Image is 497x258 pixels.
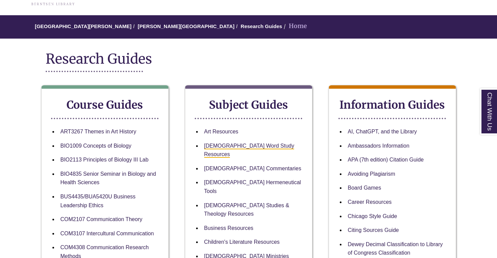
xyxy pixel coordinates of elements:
a: Children's Literature Resources [204,239,280,245]
a: Board Games [348,185,381,191]
a: Business Resources [204,225,254,231]
strong: Information Guides [339,98,445,112]
a: Ambassadors Information [348,143,409,149]
a: BIO1009 Concepts of Biology [61,143,132,149]
a: BIO4835 Senior Seminar in Biology and Health Sciences [61,171,156,186]
a: APA (7th edition) Citation Guide [348,157,424,163]
a: Avoiding Plagiarism [348,171,395,177]
strong: Course Guides [67,98,143,112]
a: Art Resources [204,129,238,134]
a: Career Resources [348,199,392,205]
a: [PERSON_NAME][GEOGRAPHIC_DATA] [138,23,234,29]
a: [DEMOGRAPHIC_DATA] Studies & Theology Resources [204,202,289,217]
a: Citing Sources Guide [348,227,399,233]
a: COM3107 Intercultural Communication [61,231,154,236]
a: [DEMOGRAPHIC_DATA] Hermeneutical Tools [204,179,301,194]
a: [DEMOGRAPHIC_DATA] Word Study Resources [204,143,294,158]
a: BUS4435/BUA5420U Business Leadership Ethics [61,194,136,208]
a: Dewey Decimal Classification to Library of Congress Classification [348,241,443,256]
a: [GEOGRAPHIC_DATA][PERSON_NAME] [35,23,132,29]
a: BIO2113 Principles of Biology III Lab [61,157,149,163]
a: ART3267 Themes in Art History [61,129,136,134]
a: COM2107 Communication Theory [61,216,142,222]
a: Chicago Style Guide [348,213,397,219]
strong: Subject Guides [209,98,288,112]
a: Research Guides [241,23,282,29]
span: Research Guides [46,50,152,67]
a: [DEMOGRAPHIC_DATA] Commentaries [204,166,301,171]
a: AI, ChatGPT, and the Library [348,129,417,134]
li: Home [282,21,307,31]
